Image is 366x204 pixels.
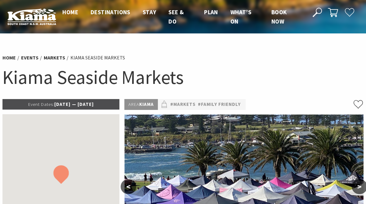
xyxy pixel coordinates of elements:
[121,179,136,194] button: <
[44,54,65,61] a: Markets
[170,101,196,108] a: #Markets
[70,54,125,62] li: Kiama Seaside Markets
[204,8,218,16] span: Plan
[2,65,364,90] h1: Kiama Seaside Markets
[198,101,241,108] a: #Family Friendly
[62,8,78,16] span: Home
[230,8,251,25] span: What’s On
[7,8,56,25] img: Kiama Logo
[143,8,156,16] span: Stay
[21,54,38,61] a: Events
[2,54,16,61] a: Home
[2,99,119,110] p: [DATE] — [DATE]
[124,99,158,110] p: Kiama
[271,8,287,25] span: Book now
[91,8,130,16] span: Destinations
[56,7,305,26] nav: Main Menu
[28,101,54,107] span: Event Dates:
[128,101,139,107] span: Area
[168,8,184,25] span: See & Do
